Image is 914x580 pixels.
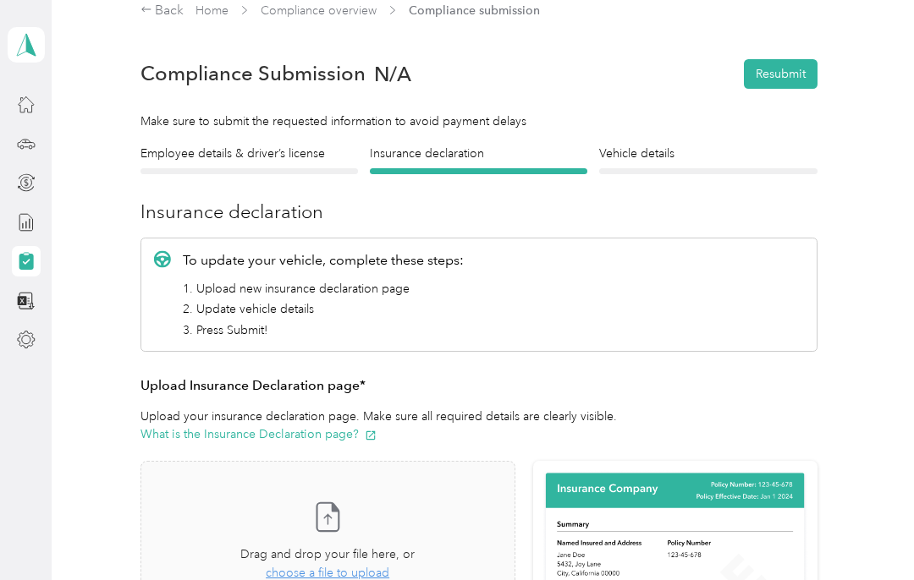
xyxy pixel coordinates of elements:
h4: Vehicle details [599,145,817,162]
p: Upload your insurance declaration page. Make sure all required details are clearly visible. [140,408,818,443]
span: N/A [374,65,411,83]
iframe: Everlance-gr Chat Button Frame [819,485,914,580]
button: Resubmit [744,59,818,89]
span: Compliance submission [409,2,540,19]
h4: Employee details & driver’s license [140,145,358,162]
button: What is the Insurance Declaration page? [140,425,377,443]
div: Make sure to submit the requested information to avoid payment delays [140,112,818,130]
h3: Upload Insurance Declaration page* [140,375,818,397]
span: Drag and drop your file here, or [240,547,415,561]
a: Home [195,3,228,18]
div: Back [140,1,184,21]
li: 2. Update vehicle details [183,300,464,318]
p: To update your vehicle, complete these steps: [183,250,464,271]
li: 1. Upload new insurance declaration page [183,280,464,298]
h3: Insurance declaration [140,198,818,226]
h1: Compliance Submission [140,62,366,85]
h4: Insurance declaration [370,145,587,162]
a: Compliance overview [261,3,377,18]
li: 3. Press Submit! [183,321,464,339]
span: choose a file to upload [266,566,389,580]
